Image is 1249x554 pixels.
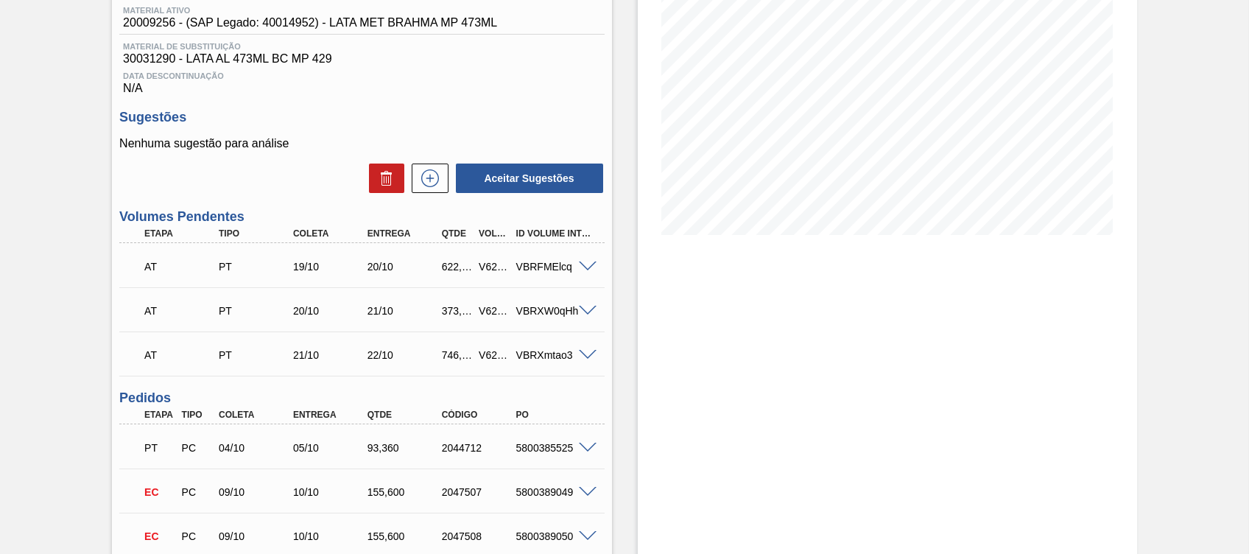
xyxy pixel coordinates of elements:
div: 10/10/2025 [289,486,372,498]
div: Aguardando Informações de Transporte [141,295,223,327]
div: Tipo [215,228,298,239]
div: Excluir Sugestões [362,164,404,193]
div: Pedido de Transferência [215,305,298,317]
div: 21/10/2025 [364,305,446,317]
h3: Pedidos [119,390,604,406]
div: Entrega [289,410,372,420]
div: 09/10/2025 [215,486,298,498]
p: PT [144,442,175,454]
div: Aguardando Informações de Transporte [141,250,223,283]
div: Pedido de Compra [178,442,216,454]
div: Id Volume Interno [513,228,595,239]
p: EC [144,486,175,498]
div: 5800389049 [513,486,595,498]
div: 746,880 [438,349,476,361]
div: 622,400 [438,261,476,273]
div: Etapa [141,410,178,420]
div: Qtde [438,228,476,239]
div: 05/10/2025 [289,442,372,454]
div: 20/10/2025 [364,261,446,273]
div: Em Cancelamento [141,520,178,553]
span: Material ativo [123,6,497,15]
p: AT [144,305,219,317]
div: Pedido em Trânsito [141,432,178,464]
div: Aceitar Sugestões [448,162,605,194]
div: Coleta [289,228,372,239]
div: VBRXW0qHh [513,305,595,317]
div: N/A [119,66,604,95]
div: 2044712 [438,442,521,454]
div: 22/10/2025 [364,349,446,361]
div: 20/10/2025 [289,305,372,317]
div: 21/10/2025 [289,349,372,361]
div: 2047508 [438,530,521,542]
div: Pedido de Transferência [215,261,298,273]
div: 155,600 [364,530,446,542]
div: Volume Portal [475,228,513,239]
p: EC [144,530,175,542]
div: Nova sugestão [404,164,448,193]
button: Aceitar Sugestões [456,164,603,193]
div: 19/10/2025 [289,261,372,273]
div: Pedido de Transferência [215,349,298,361]
p: AT [144,349,219,361]
div: 5800385525 [513,442,595,454]
div: 373,440 [438,305,476,317]
div: 2047507 [438,486,521,498]
div: Pedido de Compra [178,530,216,542]
span: Data Descontinuação [123,71,600,80]
div: VBRFMElcq [513,261,595,273]
div: Em Cancelamento [141,476,178,508]
div: Código [438,410,521,420]
div: Coleta [215,410,298,420]
div: Pedido de Compra [178,486,216,498]
div: VBRXmtao3 [513,349,595,361]
span: 30031290 - LATA AL 473ML BC MP 429 [123,52,600,66]
div: Qtde [364,410,446,420]
div: 10/10/2025 [289,530,372,542]
p: AT [144,261,219,273]
div: Aguardando Informações de Transporte [141,339,223,371]
div: 04/10/2025 [215,442,298,454]
p: Nenhuma sugestão para análise [119,137,604,150]
div: 5800389050 [513,530,595,542]
div: Entrega [364,228,446,239]
span: Material de Substituição [123,42,600,51]
div: V628777 [475,261,513,273]
div: Tipo [178,410,216,420]
h3: Volumes Pendentes [119,209,604,225]
h3: Sugestões [119,110,604,125]
span: 20009256 - (SAP Legado: 40014952) - LATA MET BRAHMA MP 473ML [123,16,497,29]
div: 93,360 [364,442,446,454]
div: PO [513,410,595,420]
div: 155,600 [364,486,446,498]
div: V628778 [475,305,513,317]
div: V628822 [475,349,513,361]
div: Etapa [141,228,223,239]
div: 09/10/2025 [215,530,298,542]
